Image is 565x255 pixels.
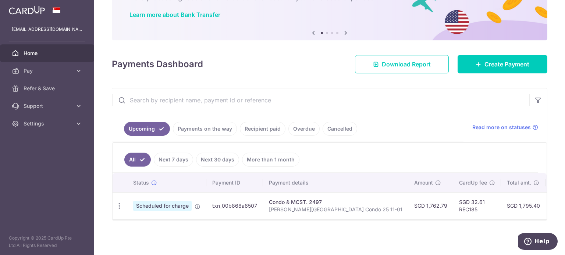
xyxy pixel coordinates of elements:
[501,192,546,219] td: SGD 1,795.40
[453,192,501,219] td: SGD 32.61 REC185
[472,124,538,131] a: Read more on statuses
[24,85,72,92] span: Refer & Save
[133,201,192,211] span: Scheduled for charge
[382,60,431,69] span: Download Report
[518,233,558,251] iframe: Opens a widget where you can find more information
[408,192,453,219] td: SGD 1,762.79
[154,153,193,167] a: Next 7 days
[458,55,547,73] a: Create Payment
[484,60,529,69] span: Create Payment
[355,55,449,73] a: Download Report
[124,122,170,136] a: Upcoming
[24,120,72,127] span: Settings
[12,26,82,33] p: [EMAIL_ADDRESS][DOMAIN_NAME]
[129,11,220,18] a: Learn more about Bank Transfer
[24,50,72,57] span: Home
[24,67,72,74] span: Pay
[124,153,151,167] a: All
[472,124,531,131] span: Read more on statuses
[263,173,408,192] th: Payment details
[242,153,299,167] a: More than 1 month
[240,122,285,136] a: Recipient paid
[173,122,237,136] a: Payments on the way
[24,102,72,110] span: Support
[112,88,529,112] input: Search by recipient name, payment id or reference
[196,153,239,167] a: Next 30 days
[9,6,45,15] img: CardUp
[206,192,263,219] td: txn_00b868a6507
[133,179,149,186] span: Status
[323,122,357,136] a: Cancelled
[288,122,320,136] a: Overdue
[112,58,203,71] h4: Payments Dashboard
[507,179,531,186] span: Total amt.
[459,179,487,186] span: CardUp fee
[269,198,402,206] div: Condo & MCST. 2497
[269,206,402,213] p: [PERSON_NAME][GEOGRAPHIC_DATA] Condo 25 11-01
[414,179,433,186] span: Amount
[206,173,263,192] th: Payment ID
